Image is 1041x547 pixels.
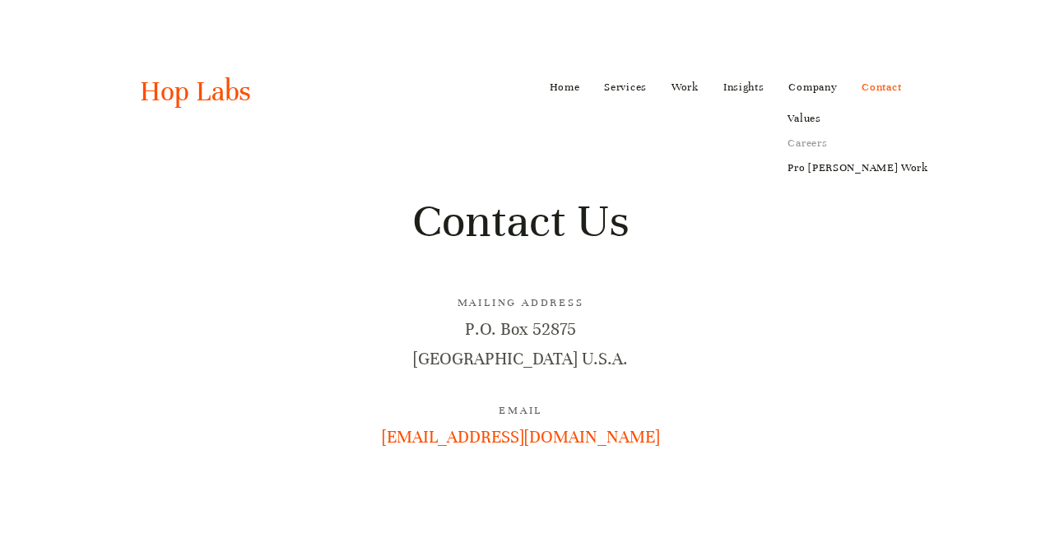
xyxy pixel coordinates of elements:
a: Values [776,106,939,131]
a: Contact [862,74,901,100]
a: Insights [723,74,764,100]
h1: Contact Us [140,192,901,251]
a: Work [672,74,699,100]
p: P.O. Box 52875 [GEOGRAPHIC_DATA] U.S.A. [140,315,901,373]
a: Careers [776,131,939,155]
h3: Mailing Address [140,294,901,312]
a: Hop Labs [140,74,251,109]
a: Services [604,74,647,100]
a: Pro [PERSON_NAME] Work [776,155,939,180]
a: Home [549,74,579,100]
a: Company [788,74,837,100]
a: [EMAIL_ADDRESS][DOMAIN_NAME] [382,427,660,447]
h3: Email [140,402,901,420]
